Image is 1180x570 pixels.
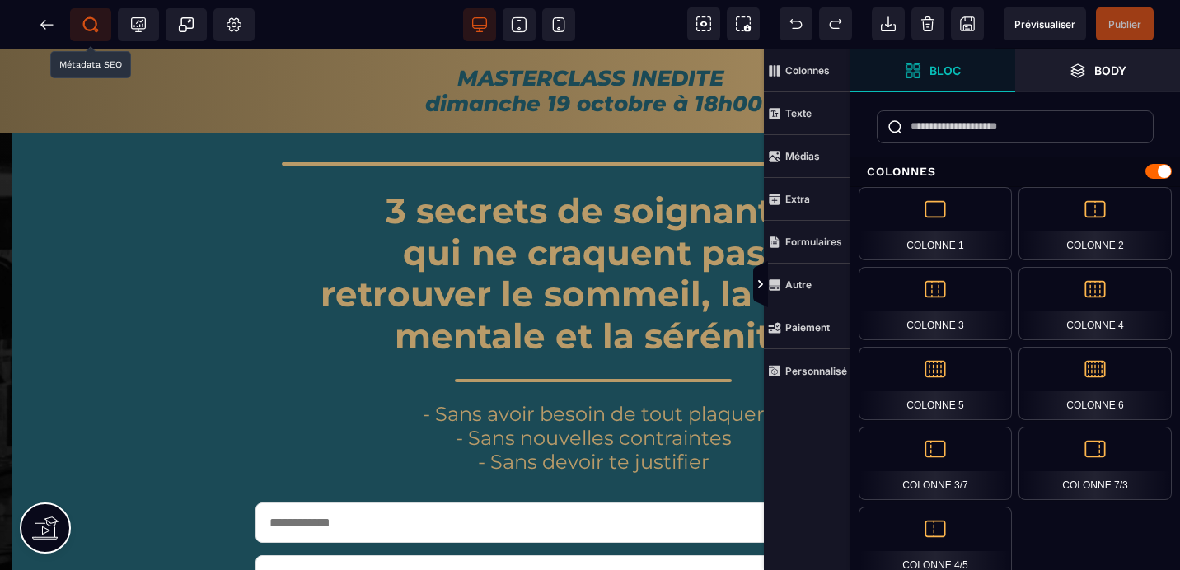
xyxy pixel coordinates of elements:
[764,178,850,221] span: Extra
[951,7,984,40] span: Enregistrer
[859,187,1012,260] div: Colonne 1
[247,133,939,315] h1: 3 secrets de soignants qui ne craquent pas : retrouver le sommeil, la clarté mentale et la sérénité
[785,365,847,377] strong: Personnalisé
[226,16,242,33] span: Réglages Body
[819,7,852,40] span: Rétablir
[1018,187,1172,260] div: Colonne 2
[1015,49,1180,92] span: Ouvrir les calques
[1108,18,1141,30] span: Publier
[25,12,1162,72] text: MASTERCLASS INEDITE dimanche 19 octobre à 18h00
[785,107,812,119] strong: Texte
[213,8,255,41] span: Favicon
[859,267,1012,340] div: Colonne 3
[1018,427,1172,500] div: Colonne 7/3
[785,64,830,77] strong: Colonnes
[727,7,760,40] span: Capture d'écran
[764,306,850,349] span: Paiement
[178,16,194,33] span: Popup
[850,49,1015,92] span: Ouvrir les blocs
[1096,7,1154,40] span: Enregistrer le contenu
[1004,7,1086,40] span: Aperçu
[872,7,905,40] span: Importer
[764,349,850,392] span: Personnalisé
[780,7,812,40] span: Défaire
[850,157,1180,187] div: Colonnes
[687,7,720,40] span: Voir les composants
[764,264,850,306] span: Autre
[764,221,850,264] span: Formulaires
[911,7,944,40] span: Nettoyage
[764,92,850,135] span: Texte
[764,49,850,92] span: Colonnes
[785,321,830,334] strong: Paiement
[1018,347,1172,420] div: Colonne 6
[785,236,842,248] strong: Formulaires
[70,8,111,41] span: Métadata SEO
[785,193,810,205] strong: Extra
[1018,267,1172,340] div: Colonne 4
[859,347,1012,420] div: Colonne 5
[929,64,961,77] strong: Bloc
[785,278,812,291] strong: Autre
[1094,64,1126,77] strong: Body
[82,16,99,33] span: SEO
[130,16,147,33] span: Tracking
[859,427,1012,500] div: Colonne 3/7
[30,8,63,41] span: Retour
[542,8,575,41] span: Voir mobile
[764,135,850,178] span: Médias
[785,150,820,162] strong: Médias
[503,8,536,41] span: Voir tablette
[247,349,939,424] h1: - Sans avoir besoin de tout plaquer - Sans nouvelles contraintes - Sans devoir te justifier
[850,260,867,310] span: Afficher les vues
[463,8,496,41] span: Voir bureau
[118,8,159,41] span: Code de suivi
[1014,18,1075,30] span: Prévisualiser
[166,8,207,41] span: Créer une alerte modale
